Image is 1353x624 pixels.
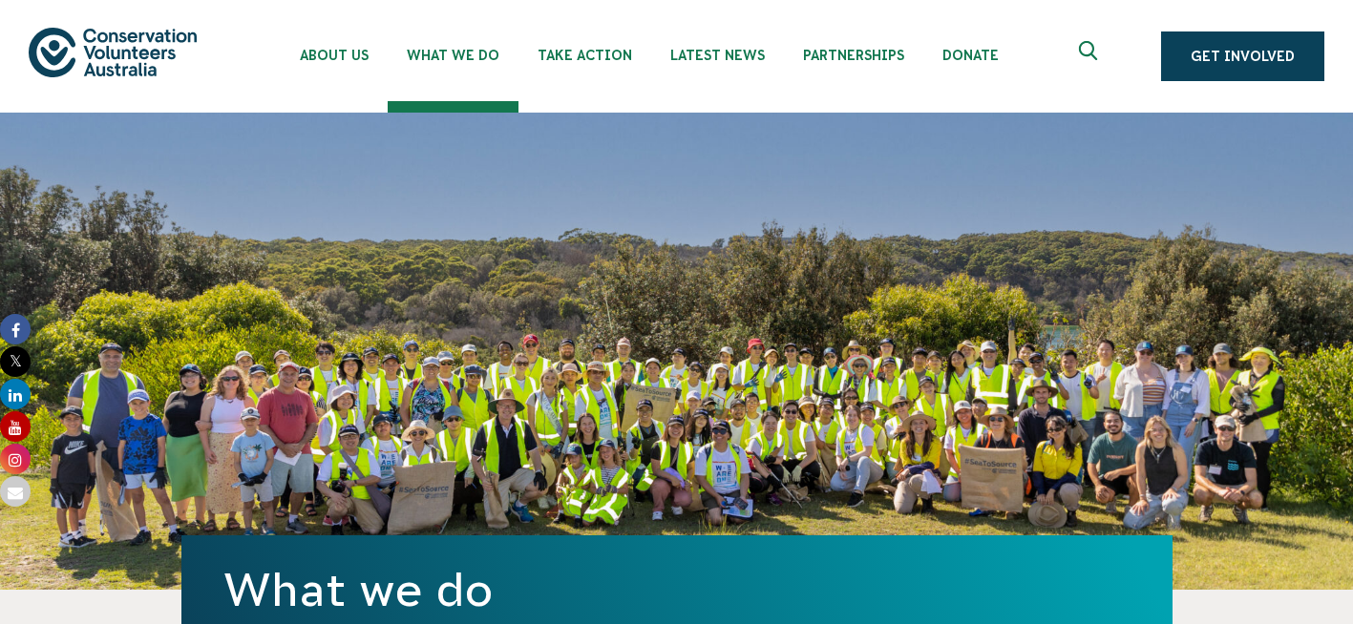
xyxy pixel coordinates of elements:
span: About Us [300,48,369,63]
a: Get Involved [1161,31,1324,81]
span: Latest News [670,48,765,63]
span: What We Do [407,48,499,63]
span: Donate [942,48,999,63]
h1: What we do [223,564,1131,615]
button: Expand search box Close search box [1068,33,1113,79]
span: Expand search box [1079,41,1103,72]
span: Take Action [538,48,632,63]
span: Partnerships [803,48,904,63]
img: logo.svg [29,28,197,76]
